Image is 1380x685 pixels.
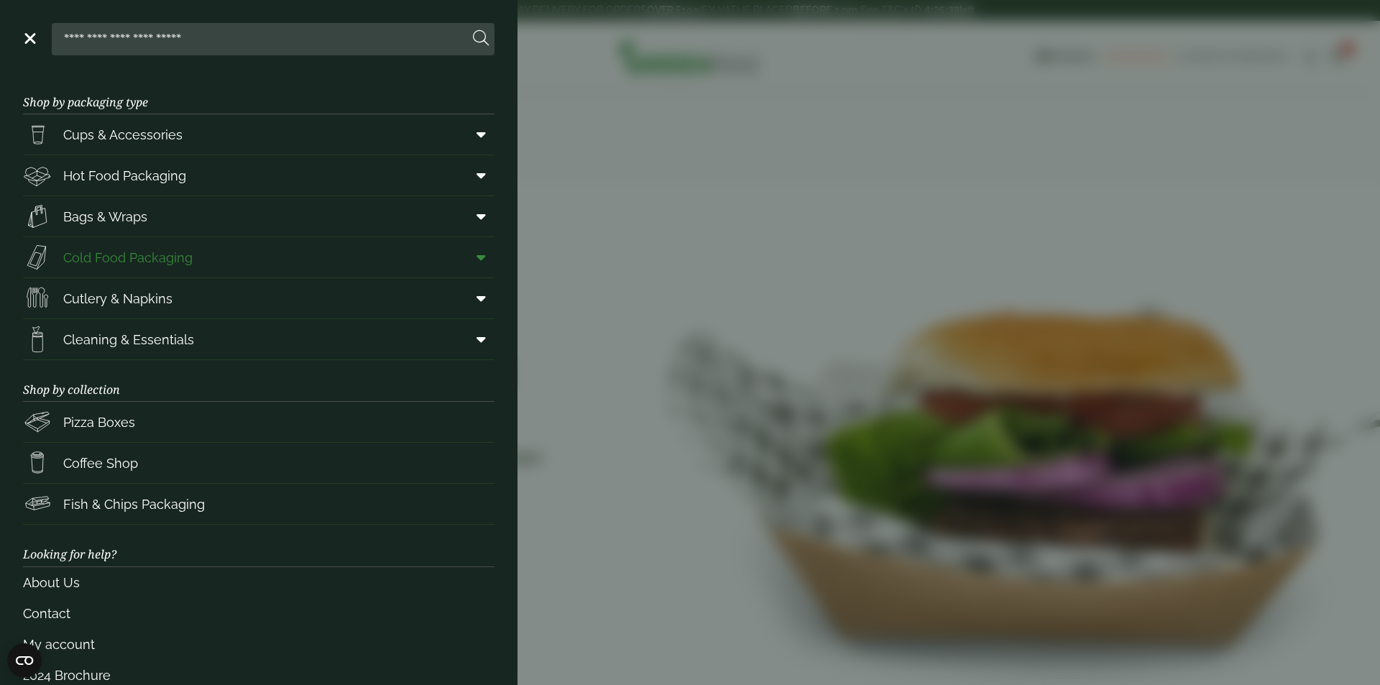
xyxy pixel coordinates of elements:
a: Coffee Shop [23,443,494,483]
a: Bags & Wraps [23,196,494,236]
h3: Looking for help? [23,525,494,566]
img: FishNchip_box.svg [23,489,52,518]
span: Pizza Boxes [63,413,135,432]
span: Hot Food Packaging [63,166,186,185]
span: Cleaning & Essentials [63,330,194,349]
img: Paper_carriers.svg [23,202,52,231]
img: PintNhalf_cup.svg [23,120,52,149]
span: Fish & Chips Packaging [63,495,205,514]
a: Cold Food Packaging [23,237,494,277]
img: Sandwich_box.svg [23,243,52,272]
h3: Shop by packaging type [23,73,494,114]
a: Cleaning & Essentials [23,319,494,359]
span: Coffee Shop [63,454,138,473]
a: Fish & Chips Packaging [23,484,494,524]
a: Cups & Accessories [23,114,494,155]
h3: Shop by collection [23,360,494,402]
img: Deli_box.svg [23,161,52,190]
a: Pizza Boxes [23,402,494,442]
a: Cutlery & Napkins [23,278,494,318]
span: Cups & Accessories [63,125,183,144]
button: Open CMP widget [7,643,42,678]
img: Cutlery.svg [23,284,52,313]
span: Bags & Wraps [63,207,147,226]
a: Hot Food Packaging [23,155,494,196]
img: Pizza_boxes.svg [23,408,52,436]
span: Cutlery & Napkins [63,289,172,308]
a: My account [23,629,494,660]
a: Contact [23,598,494,629]
img: open-wipe.svg [23,325,52,354]
span: Cold Food Packaging [63,248,193,267]
img: HotDrink_paperCup.svg [23,449,52,477]
a: About Us [23,567,494,598]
